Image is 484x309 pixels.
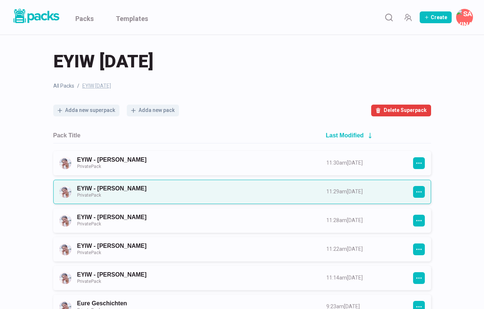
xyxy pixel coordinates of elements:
h2: Pack Title [53,132,80,139]
span: EYIW [DATE] [82,82,111,90]
button: Adda new superpack [53,105,119,116]
span: EYIW [DATE] [53,50,153,73]
button: Savina Tilmann [456,9,473,26]
button: Adda new pack [127,105,179,116]
button: Search [381,10,396,25]
a: All Packs [53,82,74,90]
nav: breadcrumb [53,82,431,90]
span: / [77,82,79,90]
button: Manage Team Invites [401,10,415,25]
img: Packs logo [11,7,61,25]
a: Packs logo [11,7,61,27]
button: Delete Superpack [371,105,431,116]
button: Create Pack [420,11,452,23]
h2: Last Modified [326,132,364,139]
